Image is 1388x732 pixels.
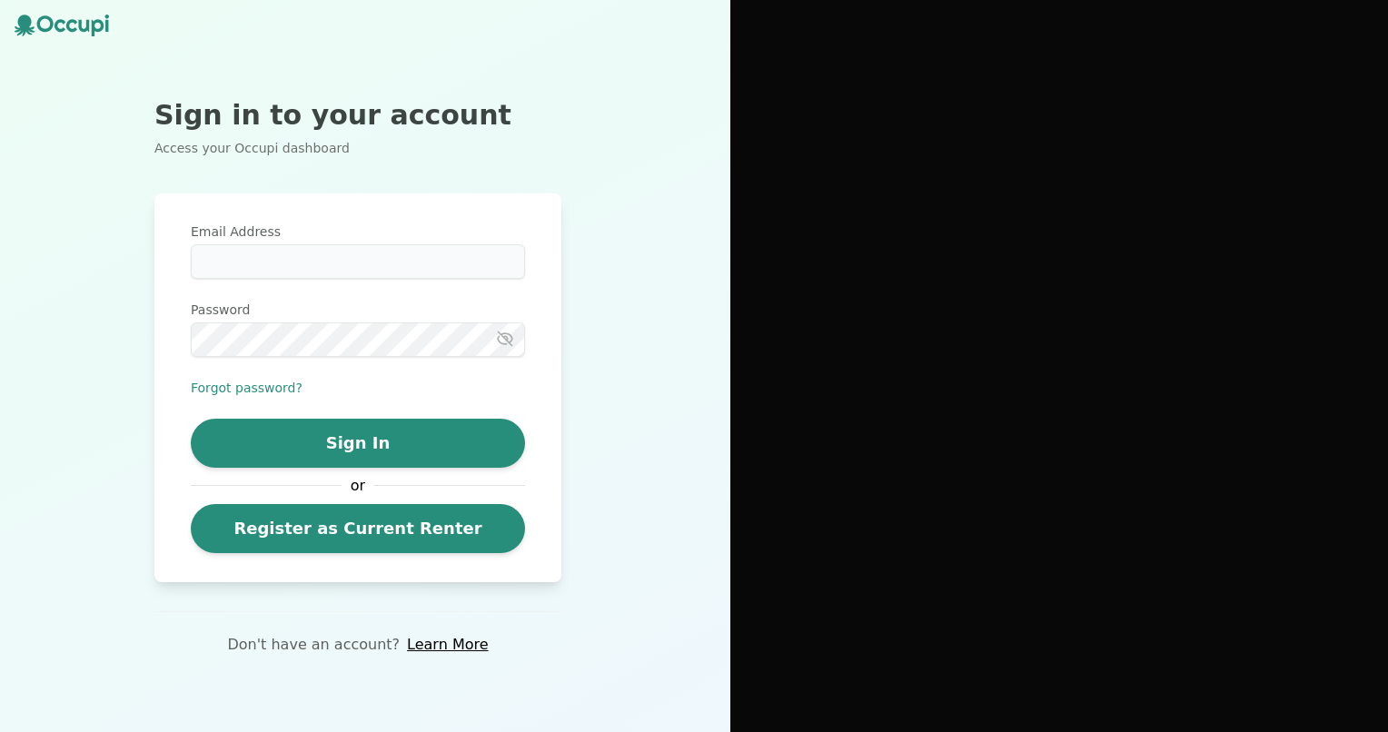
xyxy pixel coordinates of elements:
span: or [342,475,374,497]
h2: Sign in to your account [154,99,561,132]
a: Register as Current Renter [191,504,525,553]
button: Forgot password? [191,379,302,397]
a: Learn More [407,634,488,656]
label: Email Address [191,223,525,241]
p: Access your Occupi dashboard [154,139,561,157]
button: Sign In [191,419,525,468]
label: Password [191,301,525,319]
p: Don't have an account? [227,634,400,656]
